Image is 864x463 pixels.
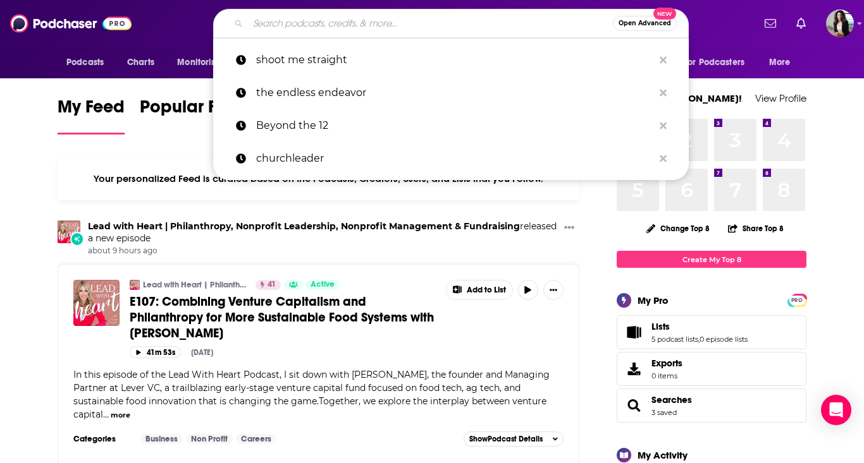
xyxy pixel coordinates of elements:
p: churchleader [256,142,653,175]
span: Monitoring [177,54,222,71]
a: Lead with Heart | Philanthropy, Nonprofit Leadership, Nonprofit Management & Fundraising [88,220,520,232]
button: open menu [58,51,120,75]
h3: released a new episode [88,220,559,244]
a: churchleader [213,142,689,175]
a: Searches [621,397,646,414]
img: Lead with Heart | Philanthropy, Nonprofit Leadership, Nonprofit Management & Fundraising [58,220,80,243]
a: Show notifications dropdown [791,13,811,34]
span: about 9 hours ago [88,246,559,256]
span: , [698,335,700,344]
span: 41 [268,279,276,291]
button: ShowPodcast Details [464,431,564,447]
a: Lists [651,321,748,332]
button: open menu [676,51,763,75]
a: View Profile [755,92,806,104]
button: Share Top 8 [727,216,784,241]
button: Open AdvancedNew [613,16,677,31]
img: Lead with Heart | Philanthropy, Nonprofit Leadership, Nonprofit Management & Fundraising [130,280,140,290]
a: Active [305,280,340,290]
div: Search podcasts, credits, & more... [213,9,689,38]
a: Non Profit [186,434,233,444]
a: Beyond the 12 [213,109,689,142]
button: Show More Button [447,280,512,299]
span: Exports [651,358,682,369]
span: 0 items [651,371,682,380]
a: PRO [789,295,805,304]
span: Logged in as ElizabethCole [826,9,854,37]
a: Create My Top 8 [617,251,806,268]
span: Lists [651,321,670,332]
span: Open Advanced [619,20,671,27]
a: My Feed [58,96,125,135]
button: more [111,410,130,421]
button: 41m 53s [130,346,181,358]
button: Show More Button [559,220,579,236]
a: 5 podcast lists [651,335,698,344]
a: Lead with Heart | Philanthropy, Nonprofit Leadership, Nonprofit Management & Fundraising [143,280,247,290]
img: User Profile [826,9,854,37]
a: Careers [236,434,276,444]
button: open menu [760,51,806,75]
span: Podcasts [66,54,104,71]
span: My Feed [58,96,125,125]
a: shoot me straight [213,44,689,76]
a: 3 saved [651,408,677,417]
span: Show Podcast Details [469,435,543,443]
a: Lists [621,323,646,341]
a: Searches [651,394,692,406]
div: Open Intercom Messenger [821,395,851,425]
span: Searches [617,388,806,423]
div: New Episode [70,232,84,246]
div: My Pro [638,294,669,306]
span: In this episode of the Lead With Heart Podcast, I sit down with [PERSON_NAME], the founder and Ma... [73,369,550,420]
a: Exports [617,352,806,386]
span: ... [103,409,109,420]
div: [DATE] [191,348,213,357]
a: 0 episode lists [700,335,748,344]
a: Show notifications dropdown [760,13,781,34]
button: Show More Button [543,280,564,300]
a: Charts [119,51,162,75]
div: Your personalized Feed is curated based on the Podcasts, Creators, Users, and Lists that you Follow. [58,157,579,200]
a: Business [140,434,183,444]
span: Add to List [467,286,506,295]
button: Show profile menu [826,9,854,37]
a: the endless endeavor [213,76,689,109]
p: the endless endeavor [256,76,653,109]
span: PRO [789,296,805,305]
input: Search podcasts, credits, & more... [248,13,613,33]
a: 41 [256,280,281,290]
button: open menu [168,51,238,75]
div: My Activity [638,449,688,461]
p: shoot me straight [256,44,653,76]
span: Active [311,279,335,291]
span: E107: Combining Venture Capitalism and Philanthropy for More Sustainable Food Systems with [PERSO... [130,294,434,341]
button: Change Top 8 [639,220,717,236]
h3: Categories [73,434,130,444]
span: Lists [617,315,806,349]
img: Podchaser - Follow, Share and Rate Podcasts [10,11,132,35]
span: More [769,54,791,71]
span: For Podcasters [684,54,744,71]
span: New [653,8,676,20]
a: Popular Feed [140,96,247,135]
span: Exports [621,360,646,378]
p: Beyond the 12 [256,109,653,142]
a: E107: Combining Venture Capitalism and Philanthropy for More Sustainable Food Systems with [PERSO... [130,294,437,341]
span: Popular Feed [140,96,247,125]
span: Charts [127,54,154,71]
img: E107: Combining Venture Capitalism and Philanthropy for More Sustainable Food Systems with Nick C... [73,280,120,326]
